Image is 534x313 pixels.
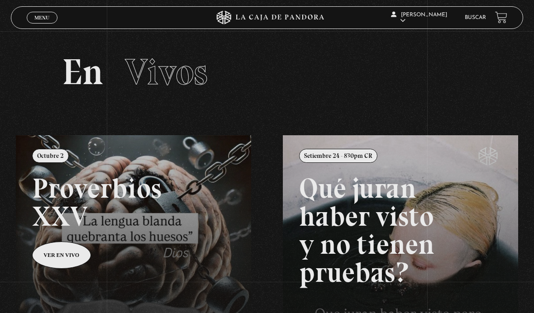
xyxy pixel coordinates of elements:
[32,23,53,29] span: Cerrar
[495,11,507,24] a: View your shopping cart
[62,54,472,90] h2: En
[391,12,447,24] span: [PERSON_NAME]
[125,50,208,94] span: Vivos
[34,15,49,20] span: Menu
[465,15,486,20] a: Buscar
